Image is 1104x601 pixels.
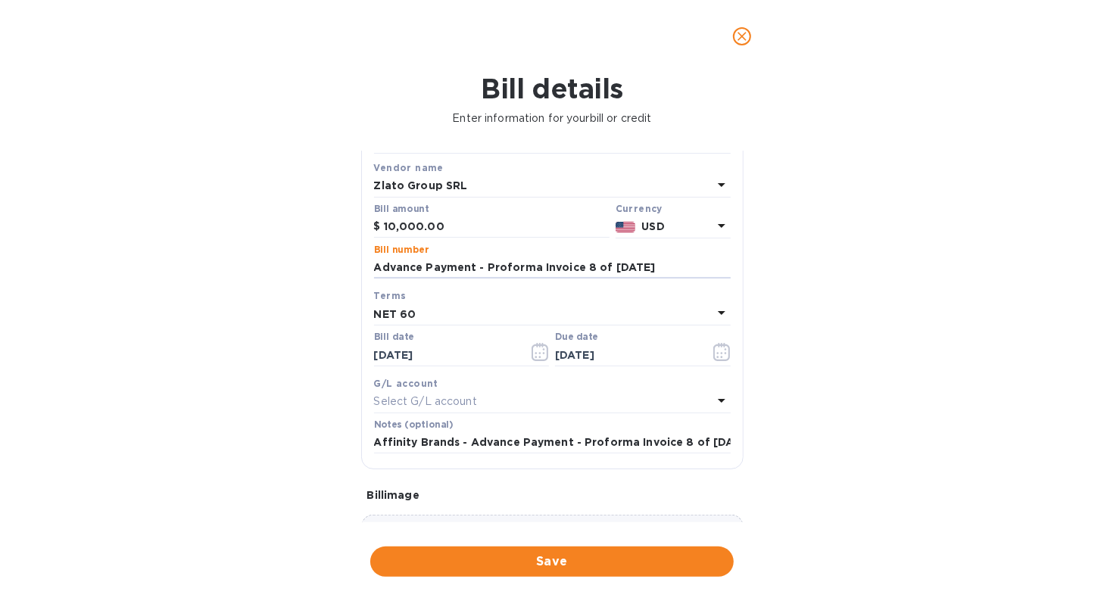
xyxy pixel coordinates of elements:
input: Select date [374,344,517,366]
input: Enter bill number [374,257,731,279]
input: $ Enter bill amount [384,216,610,238]
b: Terms [374,290,407,301]
input: Due date [555,344,698,366]
p: Bill image [367,487,738,503]
input: Enter notes [374,431,731,454]
button: Save [370,547,734,577]
img: USD [616,222,636,232]
b: Currency [616,203,663,214]
p: Select G/L account [374,394,477,409]
label: Bill amount [374,204,429,213]
label: Due date [555,333,598,342]
button: close [724,18,760,54]
h1: Bill details [12,73,1092,104]
b: Zlato Group SRL [374,179,468,192]
div: $ [374,216,384,238]
label: Bill date [374,333,414,342]
b: NET 60 [374,308,416,320]
label: Notes (optional) [374,420,454,429]
p: Enter information for your bill or credit [12,111,1092,126]
span: Save [382,553,722,571]
b: Vendor name [374,162,444,173]
label: Bill number [374,245,429,254]
b: G/L account [374,378,438,389]
b: USD [641,220,664,232]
